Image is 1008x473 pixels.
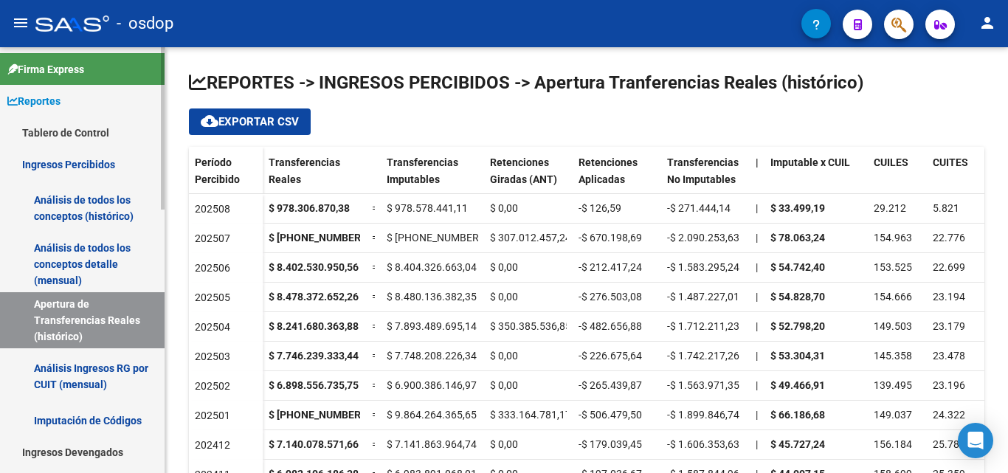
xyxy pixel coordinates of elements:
[756,350,758,362] span: |
[269,291,359,303] strong: $ 8.478.372.652,26
[756,232,758,244] span: |
[933,156,968,168] span: CUITES
[667,202,731,214] span: -$ 271.444,14
[933,438,965,450] span: 25.782
[667,438,739,450] span: -$ 1.606.353,63
[490,409,571,421] span: $ 333.164.781,17
[387,261,477,273] span: $ 8.404.326.663,04
[579,261,642,273] span: -$ 212.417,24
[874,291,912,303] span: 154.666
[874,438,912,450] span: 156.184
[189,108,311,135] button: Exportar CSV
[195,380,230,392] span: 202502
[874,261,912,273] span: 153.525
[756,379,758,391] span: |
[874,350,912,362] span: 145.358
[269,350,359,362] strong: $ 7.746.239.333,44
[874,156,908,168] span: CUILES
[490,438,518,450] span: $ 0,00
[7,93,61,109] span: Reportes
[372,409,378,421] span: =
[756,438,758,450] span: |
[667,409,739,421] span: -$ 1.899.846,74
[7,61,84,77] span: Firma Express
[490,232,571,244] span: $ 307.012.457,24
[579,156,638,185] span: Retenciones Aplicadas
[269,379,359,391] strong: $ 6.898.556.735,75
[579,320,642,332] span: -$ 482.656,88
[667,291,739,303] span: -$ 1.487.227,01
[579,438,642,450] span: -$ 179.039,45
[770,320,825,332] strong: $ 52.798,20
[269,409,378,421] strong: $ [PHONE_NUMBER],58
[933,261,965,273] span: 22.699
[978,14,996,32] mat-icon: person
[579,350,642,362] span: -$ 226.675,64
[269,232,378,244] strong: $ [PHONE_NUMBER],42
[933,291,965,303] span: 23.194
[195,203,230,215] span: 202508
[770,438,825,450] strong: $ 45.727,24
[195,156,240,185] span: Período Percibido
[933,379,965,391] span: 23.196
[667,379,739,391] span: -$ 1.563.971,35
[667,261,739,273] span: -$ 1.583.295,24
[189,147,263,209] datatable-header-cell: Período Percibido
[387,320,477,332] span: $ 7.893.489.695,14
[372,261,378,273] span: =
[372,438,378,450] span: =
[874,232,912,244] span: 154.963
[667,232,739,244] span: -$ 2.090.253,63
[490,379,518,391] span: $ 0,00
[201,112,218,130] mat-icon: cloud_download
[189,72,863,93] span: REPORTES -> INGRESOS PERCIBIDOS -> Apertura Tranferencias Reales (histórico)
[756,202,758,214] span: |
[770,261,825,273] strong: $ 54.742,40
[874,320,912,332] span: 149.503
[933,202,959,214] span: 5.821
[195,291,230,303] span: 202505
[933,409,965,421] span: 24.322
[667,350,739,362] span: -$ 1.742.217,26
[770,156,850,168] span: Imputable x CUIL
[387,232,496,244] span: $ [PHONE_NUMBER],50
[490,261,518,273] span: $ 0,00
[579,232,642,244] span: -$ 670.198,69
[667,320,739,332] span: -$ 1.712.211,23
[756,261,758,273] span: |
[756,320,758,332] span: |
[387,409,477,421] span: $ 9.864.264.365,65
[868,147,927,209] datatable-header-cell: CUILES
[269,202,350,214] strong: $ 978.306.870,38
[770,291,825,303] strong: $ 54.828,70
[195,321,230,333] span: 202504
[874,379,912,391] span: 139.495
[387,438,477,450] span: $ 7.141.863.964,74
[372,379,378,391] span: =
[927,147,986,209] datatable-header-cell: CUITES
[269,320,359,332] strong: $ 8.241.680.363,88
[874,409,912,421] span: 149.037
[661,147,750,209] datatable-header-cell: Transferencias No Imputables
[387,350,477,362] span: $ 7.748.208.226,34
[764,147,868,209] datatable-header-cell: Imputable x CUIL
[579,379,642,391] span: -$ 265.439,87
[667,156,739,185] span: Transferencias No Imputables
[490,350,518,362] span: $ 0,00
[387,156,458,185] span: Transferencias Imputables
[770,350,825,362] strong: $ 53.304,31
[12,14,30,32] mat-icon: menu
[117,7,173,40] span: - osdop
[756,156,759,168] span: |
[490,156,557,185] span: Retenciones Giradas (ANT)
[490,320,571,332] span: $ 350.385.536,85
[195,262,230,274] span: 202506
[381,147,484,209] datatable-header-cell: Transferencias Imputables
[933,350,965,362] span: 23.478
[269,261,359,273] strong: $ 8.402.530.950,56
[195,232,230,244] span: 202507
[770,232,825,244] strong: $ 78.063,24
[958,423,993,458] div: Open Intercom Messenger
[372,350,378,362] span: =
[770,409,825,421] strong: $ 66.186,68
